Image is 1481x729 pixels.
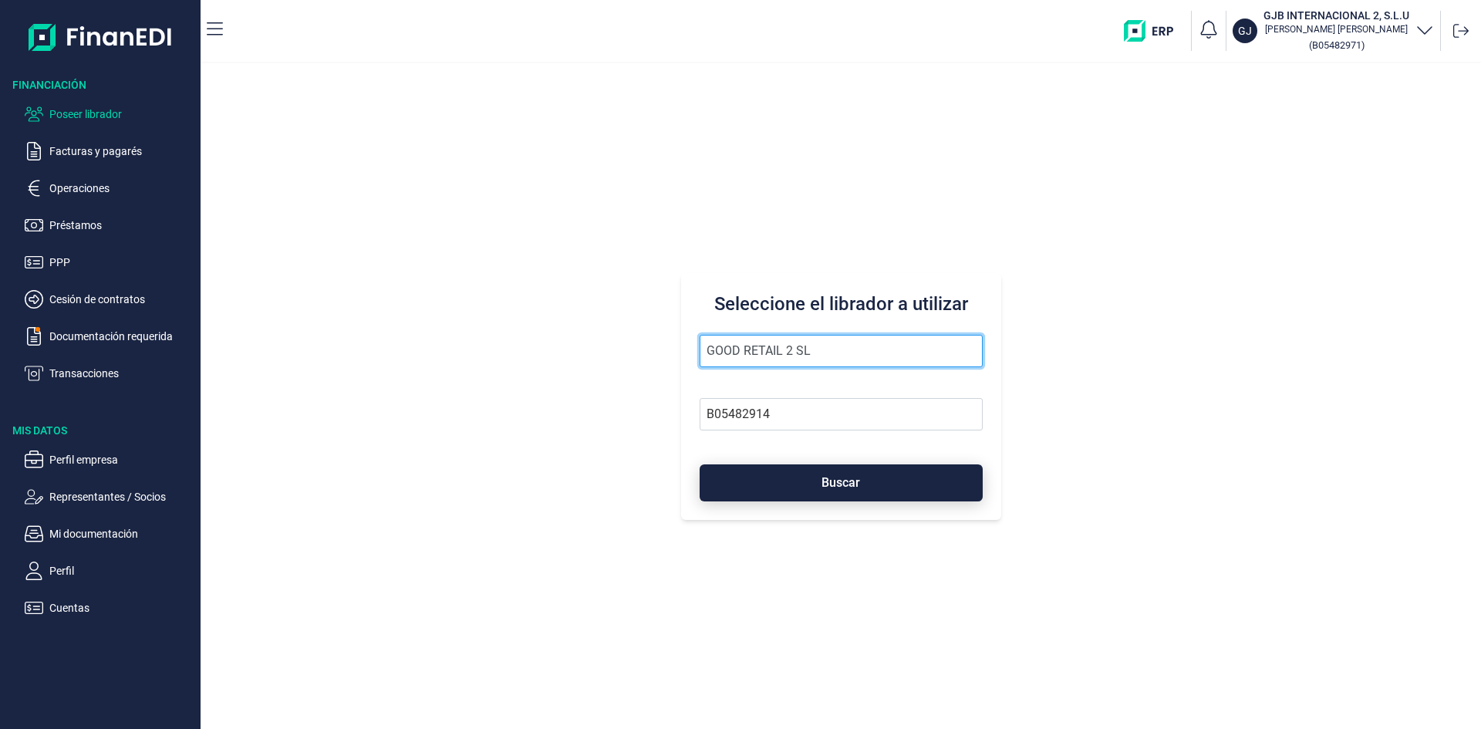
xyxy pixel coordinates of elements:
[25,599,194,617] button: Cuentas
[49,525,194,543] p: Mi documentación
[25,562,194,580] button: Perfil
[49,451,194,469] p: Perfil empresa
[700,292,983,316] h3: Seleccione el librador a utilizar
[1233,8,1434,54] button: GJGJB INTERNACIONAL 2, S.L.U[PERSON_NAME] [PERSON_NAME](B05482971)
[49,105,194,123] p: Poseer librador
[49,562,194,580] p: Perfil
[1238,23,1252,39] p: GJ
[1263,8,1409,23] h3: GJB INTERNACIONAL 2, S.L.U
[25,488,194,506] button: Representantes / Socios
[25,216,194,235] button: Préstamos
[29,12,173,62] img: Logo de aplicación
[25,525,194,543] button: Mi documentación
[49,364,194,383] p: Transacciones
[25,327,194,346] button: Documentación requerida
[25,179,194,197] button: Operaciones
[700,335,983,367] input: Seleccione la razón social
[25,451,194,469] button: Perfil empresa
[700,464,983,501] button: Buscar
[49,599,194,617] p: Cuentas
[49,216,194,235] p: Préstamos
[821,477,860,488] span: Buscar
[25,105,194,123] button: Poseer librador
[49,488,194,506] p: Representantes / Socios
[25,142,194,160] button: Facturas y pagarés
[49,179,194,197] p: Operaciones
[49,290,194,309] p: Cesión de contratos
[25,364,194,383] button: Transacciones
[1309,39,1365,51] small: Copiar cif
[49,142,194,160] p: Facturas y pagarés
[1124,20,1185,42] img: erp
[25,253,194,272] button: PPP
[1263,23,1409,35] p: [PERSON_NAME] [PERSON_NAME]
[700,398,983,430] input: Busque por NIF
[25,290,194,309] button: Cesión de contratos
[49,253,194,272] p: PPP
[49,327,194,346] p: Documentación requerida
